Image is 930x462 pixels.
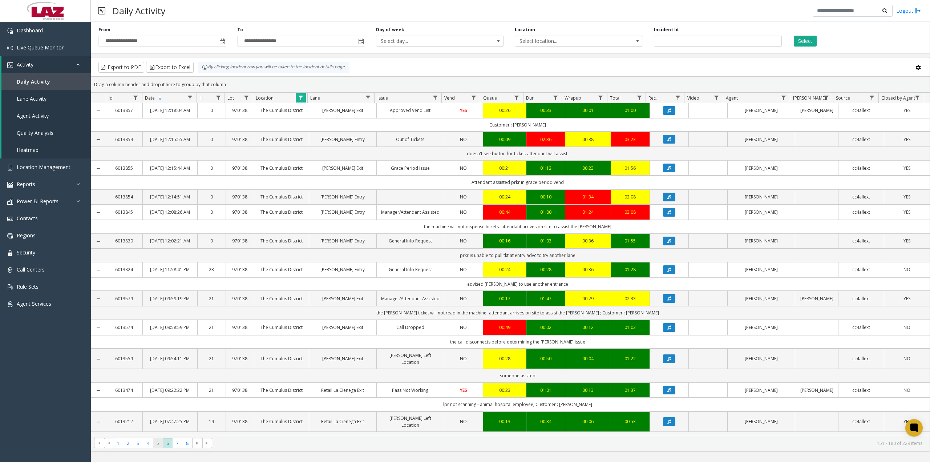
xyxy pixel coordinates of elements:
td: prkr is unable to pull tkt at entry advc to try another lane [106,249,930,262]
img: infoIcon.svg [202,64,208,70]
a: 970138 [230,209,250,216]
a: Parker Filter Menu [822,93,832,103]
a: Heatmap [1,141,91,158]
td: doesn't see button for ticket. attendant will assist. [106,147,930,160]
a: [PERSON_NAME] [800,295,834,302]
label: Incident Id [654,27,679,33]
a: The Cumulus District [259,136,304,143]
a: 00:23 [570,165,606,172]
a: cc4allext [843,193,880,200]
span: YES [903,194,910,200]
a: 970138 [230,266,250,273]
span: NO [460,266,467,273]
a: 00:49 [488,324,522,331]
a: YES [889,136,925,143]
a: [PERSON_NAME] [732,107,790,114]
a: [DATE] 12:14:51 AM [147,193,193,200]
a: [DATE] 12:18:04 AM [147,107,193,114]
span: Select day... [376,36,478,46]
img: logout [915,7,921,15]
a: [DATE] 12:08:26 AM [147,209,193,216]
a: YES [889,237,925,244]
a: 00:21 [488,165,522,172]
a: Daily Activity [1,73,91,90]
a: [DATE] 09:22:22 PM [147,387,193,394]
button: Export to PDF [98,62,144,73]
td: Customer : [PERSON_NAME] [106,118,930,132]
a: 02:08 [615,193,645,200]
img: 'icon' [7,62,13,68]
a: 6013559 [110,355,138,362]
div: 01:28 [615,266,645,273]
a: YES [889,107,925,114]
div: 00:02 [531,324,561,331]
div: 03:08 [615,209,645,216]
a: 01:12 [531,165,561,172]
a: Collapse Details [91,296,106,302]
a: 0 [202,136,221,143]
img: 'icon' [7,199,13,205]
a: 00:28 [531,266,561,273]
a: [PERSON_NAME] [732,355,790,362]
span: Regions [17,232,36,239]
a: Total Filter Menu [634,93,644,103]
a: 01:47 [531,295,561,302]
label: From [98,27,110,33]
div: 00:33 [531,107,561,114]
a: Collapse Details [91,137,106,142]
a: Collapse Details [91,166,106,172]
img: 'icon' [7,301,13,307]
a: 00:24 [488,193,522,200]
button: Export to Excel [146,62,194,73]
td: Attendant assisted prkr in grace period vend [106,176,930,189]
div: 01:34 [570,193,606,200]
div: 00:29 [570,295,606,302]
div: 01:00 [531,209,561,216]
span: NO [460,355,467,362]
a: [PERSON_NAME] Exit [314,355,372,362]
a: Call Dropped [381,324,440,331]
div: 00:44 [488,209,522,216]
div: 00:12 [570,324,606,331]
td: the [PERSON_NAME] ticket will not read in the machine- attendant arrives on site to assist the [P... [106,306,930,320]
a: 0 [202,237,221,244]
a: Issue Filter Menu [430,93,440,103]
a: 0 [202,193,221,200]
a: 970138 [230,295,250,302]
a: Video Filter Menu [711,93,721,103]
a: Location Filter Menu [296,93,306,103]
a: Id Filter Menu [131,93,141,103]
a: 6013859 [110,136,138,143]
a: cc4allext [843,266,880,273]
a: cc4allext [843,136,880,143]
a: 01:56 [615,165,645,172]
label: Day of week [376,27,404,33]
img: 'icon' [7,182,13,188]
a: 6013854 [110,193,138,200]
a: 00:16 [488,237,522,244]
a: [PERSON_NAME] Exit [314,324,372,331]
span: NO [460,324,467,330]
a: 6013845 [110,209,138,216]
div: 00:38 [570,136,606,143]
span: YES [903,107,910,113]
a: NO [449,193,478,200]
a: 02:33 [615,295,645,302]
a: 0 [202,165,221,172]
span: Security [17,249,35,256]
a: The Cumulus District [259,295,304,302]
a: Out of Tickets [381,136,440,143]
span: Agent Activity [17,112,49,119]
a: cc4allext [843,237,880,244]
a: [PERSON_NAME] Exit [314,295,372,302]
a: 01:22 [615,355,645,362]
span: YES [460,107,467,113]
span: NO [460,194,467,200]
a: The Cumulus District [259,237,304,244]
a: Collapse Details [91,325,106,331]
